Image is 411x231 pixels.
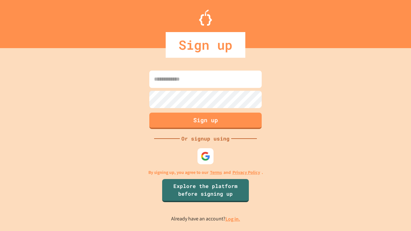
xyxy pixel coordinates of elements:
[180,135,231,142] div: Or signup using
[201,151,210,161] img: google-icon.svg
[199,10,212,26] img: Logo.svg
[210,169,222,176] a: Terms
[232,169,260,176] a: Privacy Policy
[225,216,240,222] a: Log in.
[171,215,240,223] p: Already have an account?
[166,32,245,58] div: Sign up
[148,169,263,176] p: By signing up, you agree to our and .
[149,113,262,129] button: Sign up
[162,179,249,202] a: Explore the platform before signing up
